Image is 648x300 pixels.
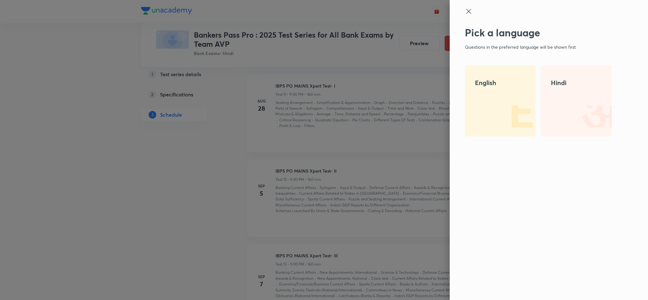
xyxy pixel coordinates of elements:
[571,96,612,137] img: 2.png
[465,44,612,50] p: Questions in the preferred language will be shown first
[475,78,526,88] h4: English
[495,96,536,137] img: 1.png
[551,78,602,88] h4: Hindi
[465,27,612,39] h2: Pick a language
